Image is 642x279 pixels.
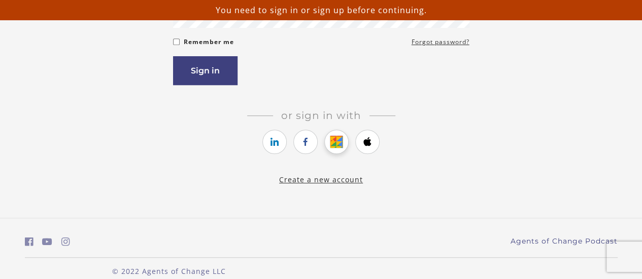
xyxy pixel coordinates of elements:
[42,237,52,247] i: https://www.youtube.com/c/AgentsofChangeTestPrepbyMeaganMitchell (Open in a new window)
[412,36,469,48] a: Forgot password?
[273,109,369,122] span: Or sign in with
[355,130,380,154] a: https://courses.thinkific.com/users/auth/apple?ss%5Breferral%5D=&ss%5Buser_return_to%5D=%2Fcourse...
[324,130,349,154] a: https://courses.thinkific.com/users/auth/google?ss%5Breferral%5D=&ss%5Buser_return_to%5D=%2Fcours...
[42,234,52,249] a: https://www.youtube.com/c/AgentsofChangeTestPrepbyMeaganMitchell (Open in a new window)
[262,130,287,154] a: https://courses.thinkific.com/users/auth/linkedin?ss%5Breferral%5D=&ss%5Buser_return_to%5D=%2Fcou...
[61,237,70,247] i: https://www.instagram.com/agentsofchangeprep/ (Open in a new window)
[4,4,638,16] p: You need to sign in or sign up before continuing.
[25,266,313,276] p: © 2022 Agents of Change LLC
[293,130,318,154] a: https://courses.thinkific.com/users/auth/facebook?ss%5Breferral%5D=&ss%5Buser_return_to%5D=%2Fcou...
[25,234,33,249] a: https://www.facebook.com/groups/aswbtestprep (Open in a new window)
[184,36,234,48] label: Remember me
[173,56,238,85] button: Sign in
[61,234,70,249] a: https://www.instagram.com/agentsofchangeprep/ (Open in a new window)
[25,237,33,247] i: https://www.facebook.com/groups/aswbtestprep (Open in a new window)
[279,175,363,184] a: Create a new account
[511,236,618,247] a: Agents of Change Podcast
